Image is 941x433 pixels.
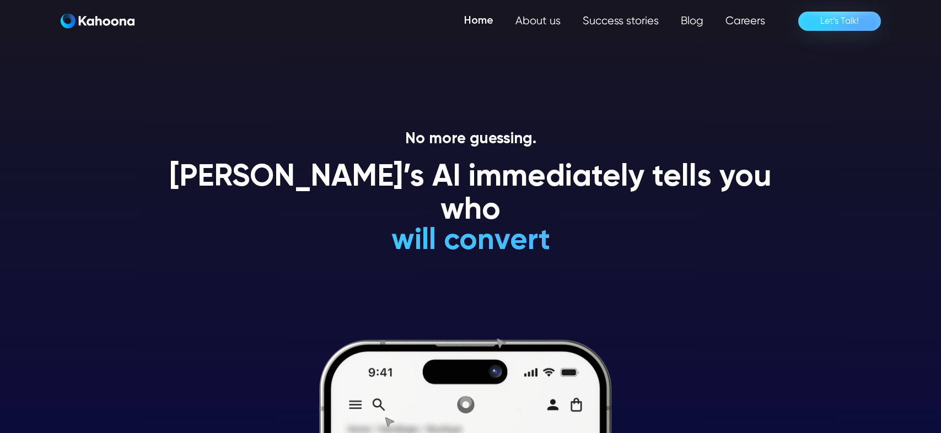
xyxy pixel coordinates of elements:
a: home [61,13,135,29]
a: Blog [670,10,714,32]
img: Kahoona logo white [61,13,135,29]
a: Success stories [572,10,670,32]
a: Home [453,10,504,32]
h1: [PERSON_NAME]’s AI immediately tells you who [157,161,785,227]
h1: is an impulsive shopper [308,259,633,291]
a: Let’s Talk! [798,12,881,31]
div: Let’s Talk! [820,12,859,30]
h1: is a premium-shopper [308,226,633,258]
p: No more guessing. [157,130,785,149]
a: About us [504,10,572,32]
a: Careers [714,10,776,32]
